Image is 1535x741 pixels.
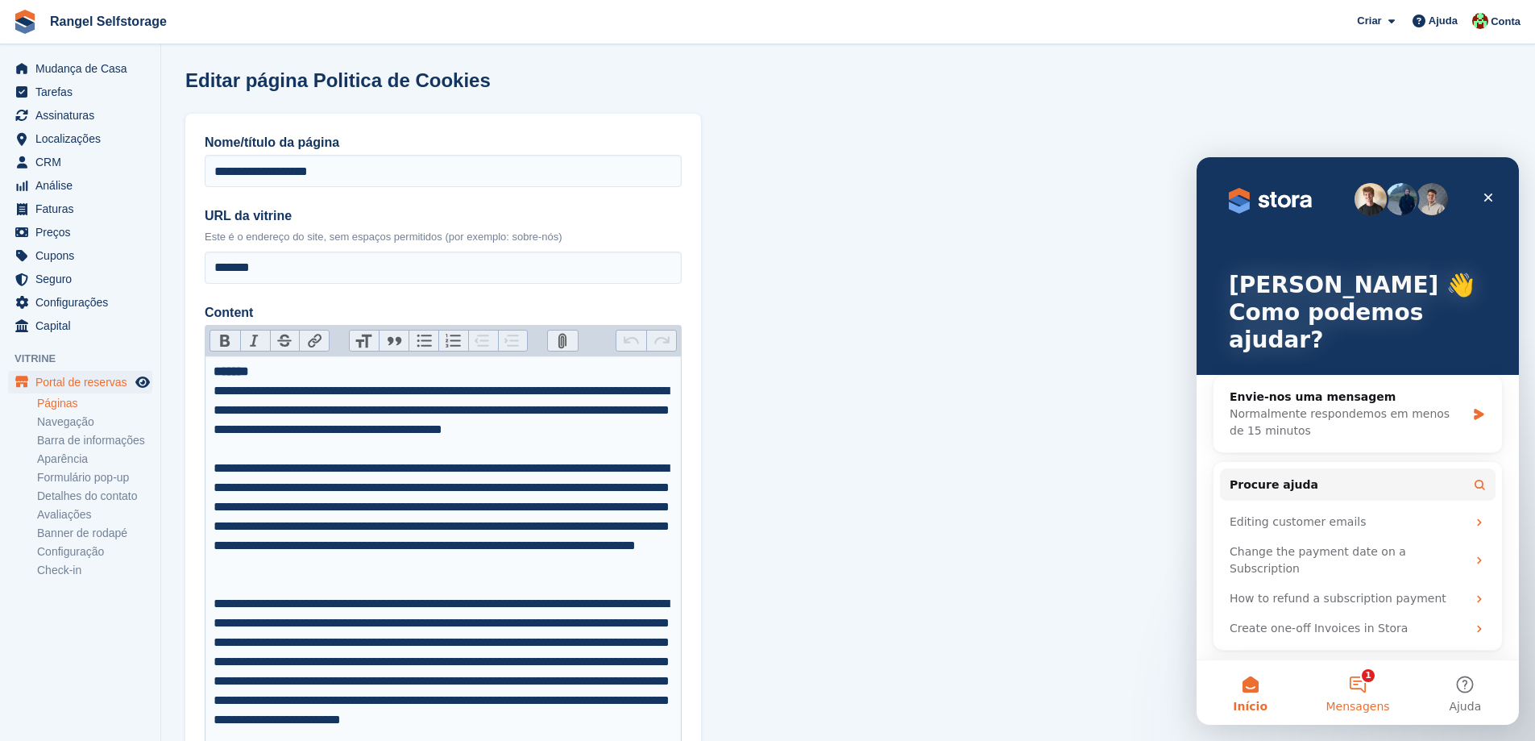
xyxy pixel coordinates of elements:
label: Nome/título da página [205,133,682,152]
h1: Editar página Politica de Cookies [185,69,491,91]
label: URL da vitrine [205,206,682,226]
button: Strikethrough [270,331,300,352]
button: Bold [210,331,240,352]
span: Faturas [35,198,132,220]
button: Attach Files [548,331,578,352]
a: Aparência [37,452,152,467]
a: Páginas [37,396,152,411]
a: Loja de pré-visualização [133,373,152,392]
a: menu [8,174,152,197]
button: Redo [646,331,676,352]
span: Capital [35,314,132,337]
a: menu [8,57,152,80]
a: Configuração [37,544,152,560]
button: Decrease Level [468,331,498,352]
span: Criar [1357,13,1381,29]
button: Numbers [438,331,468,352]
a: Rangel Selfstorage [44,8,173,35]
a: Barra de informações [37,433,152,448]
span: Mudança de Casa [35,57,132,80]
a: menu [8,151,152,173]
img: stora-icon-8386f47178a22dfd0bd8f6a31ec36ba5ce8667c1dd55bd0f319d3a0aa187defe.svg [13,10,37,34]
span: Assinaturas [35,104,132,127]
a: menu [8,104,152,127]
a: menu [8,314,152,337]
a: Formulário pop-up [37,470,152,485]
span: Ajuda [1429,13,1458,29]
span: Vitrine [15,351,160,367]
span: Conta [1491,14,1520,30]
button: Italic [240,331,270,352]
span: Configurações [35,291,132,314]
span: Tarefas [35,81,132,103]
span: Cupons [35,244,132,267]
button: Bullets [409,331,438,352]
a: menu [8,221,152,244]
span: Seguro [35,268,132,290]
a: menu [8,291,152,314]
p: Este é o endereço do site, sem espaços permitidos (por exemplo: sobre-nós) [205,229,682,245]
button: Link [299,331,329,352]
span: Preços [35,221,132,244]
img: Fernando Ferreira [1472,13,1488,29]
label: Content [205,303,682,323]
a: menu [8,127,152,150]
a: menu [8,244,152,267]
button: Increase Level [498,331,528,352]
a: menu [8,268,152,290]
a: menu [8,371,152,393]
a: menu [8,81,152,103]
button: Heading [350,331,380,352]
span: Análise [35,174,132,197]
span: CRM [35,151,132,173]
a: menu [8,198,152,220]
a: Navegação [37,414,152,430]
a: Banner de rodapé [37,526,152,541]
span: Portal de reservas [35,371,132,393]
a: Detalhes do contato [37,489,152,504]
a: Check-in [37,563,152,578]
span: Localizações [35,127,132,150]
a: Avaliações [37,507,152,522]
button: Undo [616,331,646,352]
button: Quote [379,331,409,352]
iframe: Intercom live chat [1197,157,1519,725]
